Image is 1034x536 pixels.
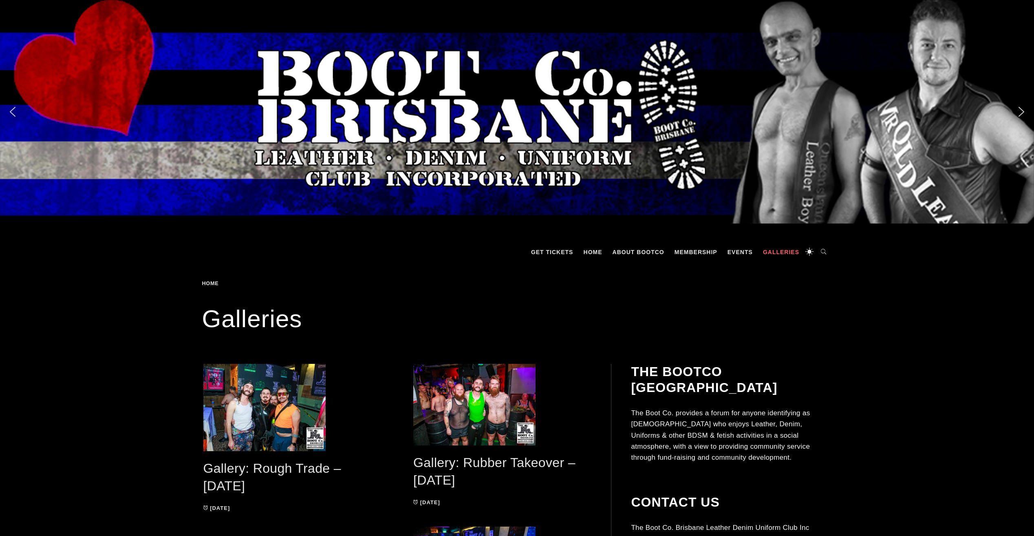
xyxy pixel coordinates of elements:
a: Events [723,240,757,264]
a: About BootCo [608,240,668,264]
a: GET TICKETS [527,240,578,264]
p: The Boot Co. provides a forum for anyone identifying as [DEMOGRAPHIC_DATA] who enjoys Leather, De... [631,408,831,463]
time: [DATE] [210,505,230,511]
a: Galleries [759,240,803,264]
h1: Galleries [202,303,832,335]
time: [DATE] [420,499,440,505]
a: Home [202,280,222,286]
a: Home [580,240,606,264]
div: Breadcrumbs [202,281,266,286]
h2: The BootCo [GEOGRAPHIC_DATA] [631,364,831,395]
h2: Contact Us [631,494,831,510]
img: next arrow [1015,105,1028,118]
a: [DATE] [203,505,230,511]
a: Gallery: Rubber Takeover – [DATE] [413,455,575,487]
a: [DATE] [413,499,440,505]
a: Gallery: Rough Trade – [DATE] [203,461,341,493]
a: Membership [670,240,721,264]
img: previous arrow [6,105,19,118]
